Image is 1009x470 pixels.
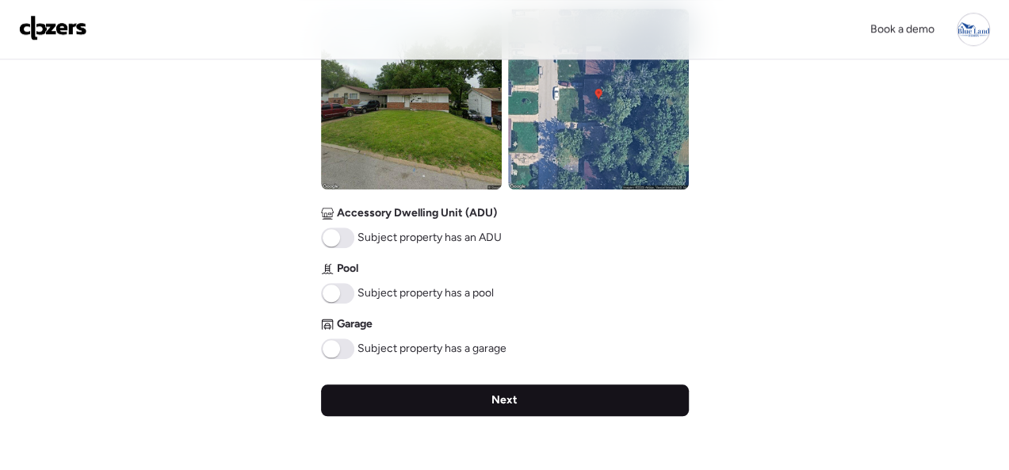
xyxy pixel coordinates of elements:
[337,261,358,277] span: Pool
[357,341,506,357] span: Subject property has a garage
[357,285,494,301] span: Subject property has a pool
[357,230,502,246] span: Subject property has an ADU
[870,22,934,36] span: Book a demo
[337,316,373,332] span: Garage
[337,205,497,221] span: Accessory Dwelling Unit (ADU)
[491,392,518,408] span: Next
[19,15,87,40] img: Logo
